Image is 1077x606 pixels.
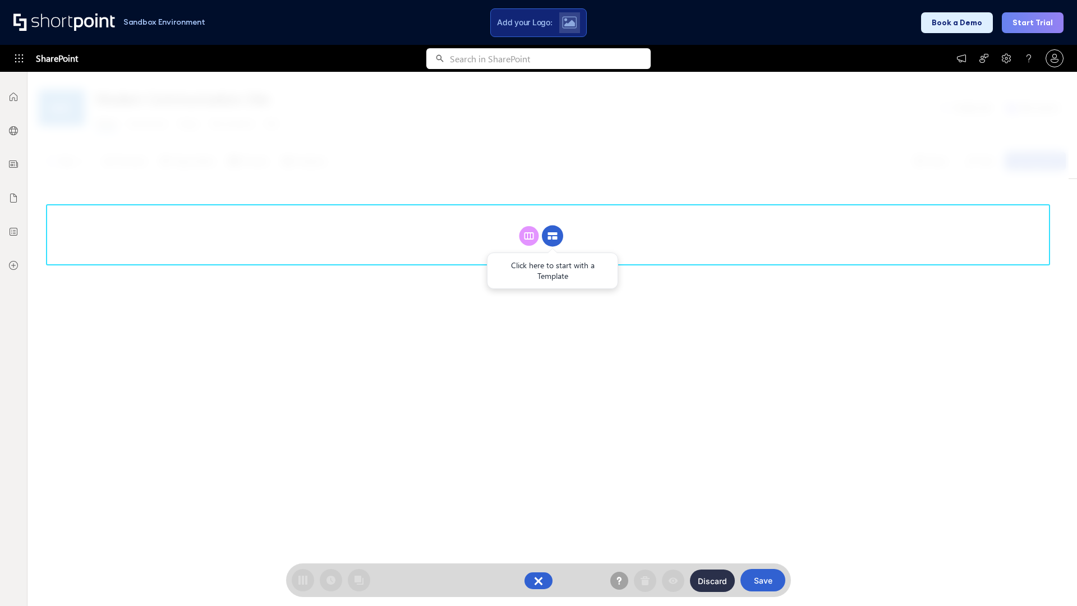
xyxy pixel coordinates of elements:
[497,17,552,27] span: Add your Logo:
[450,48,651,69] input: Search in SharePoint
[1021,552,1077,606] iframe: Chat Widget
[740,569,785,591] button: Save
[1002,12,1064,33] button: Start Trial
[690,570,735,592] button: Discard
[921,12,993,33] button: Book a Demo
[123,19,205,25] h1: Sandbox Environment
[36,45,78,72] span: SharePoint
[562,16,577,29] img: Upload logo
